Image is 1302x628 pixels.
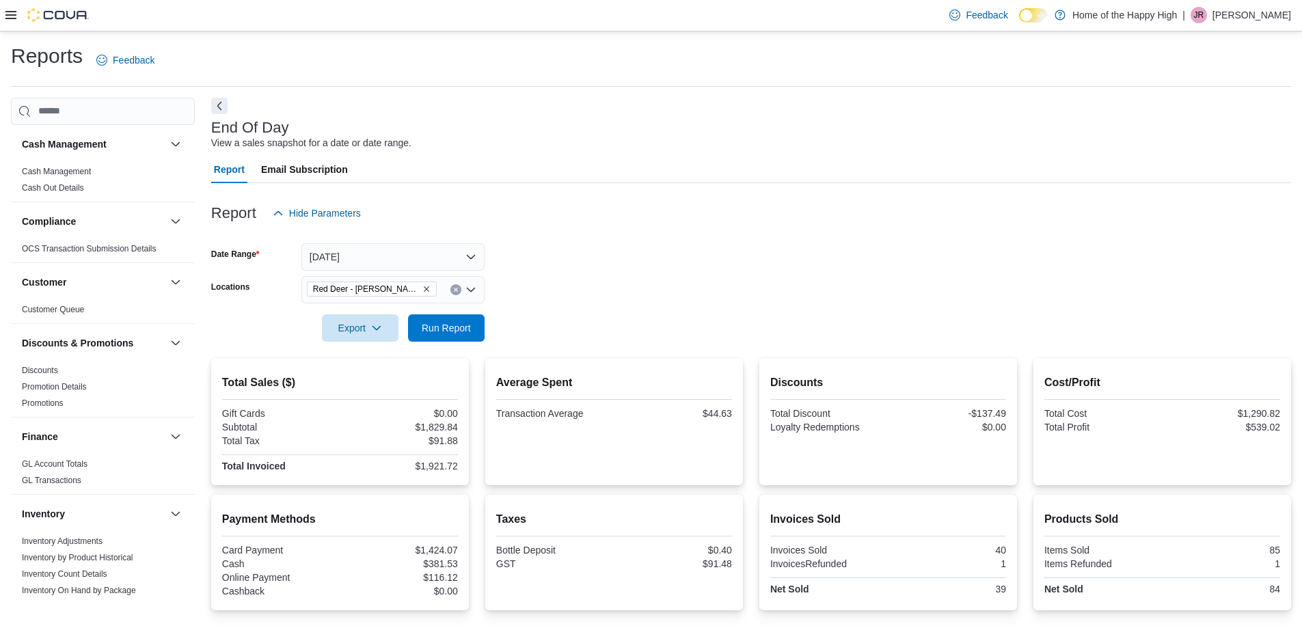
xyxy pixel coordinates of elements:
a: Discounts [22,366,58,375]
h3: Discounts & Promotions [22,336,133,350]
span: Report [214,156,245,183]
div: $0.00 [891,422,1006,433]
button: Next [211,98,228,114]
button: Finance [167,428,184,445]
div: 84 [1165,584,1280,595]
span: JR [1194,7,1204,23]
div: $1,290.82 [1165,408,1280,419]
h2: Average Spent [496,374,732,391]
h2: Payment Methods [222,511,458,528]
div: 85 [1165,545,1280,556]
div: Total Profit [1044,422,1160,433]
span: Feedback [966,8,1007,22]
strong: Total Invoiced [222,461,286,472]
h3: Customer [22,275,66,289]
div: Cash [222,558,338,569]
a: Feedback [91,46,160,74]
span: Email Subscription [261,156,348,183]
a: OCS Transaction Submission Details [22,244,157,254]
div: InvoicesRefunded [770,558,886,569]
strong: Net Sold [770,584,809,595]
a: Inventory Count Details [22,569,107,579]
p: | [1182,7,1185,23]
div: $1,921.72 [342,461,458,472]
button: Compliance [167,213,184,230]
div: Subtotal [222,422,338,433]
div: Loyalty Redemptions [770,422,886,433]
div: Compliance [11,241,195,262]
span: Red Deer - [PERSON_NAME][GEOGRAPHIC_DATA] - Fire & Flower [313,282,420,296]
button: Discounts & Promotions [167,335,184,351]
button: Open list of options [465,284,476,295]
button: [DATE] [301,243,485,271]
label: Date Range [211,249,260,260]
h2: Discounts [770,374,1006,391]
button: Customer [22,275,165,289]
h2: Products Sold [1044,511,1280,528]
div: -$137.49 [891,408,1006,419]
p: [PERSON_NAME] [1212,7,1291,23]
div: Card Payment [222,545,338,556]
button: Customer [167,274,184,290]
h3: Inventory [22,507,65,521]
div: $0.00 [342,586,458,597]
div: Total Cost [1044,408,1160,419]
a: Promotions [22,398,64,408]
button: Finance [22,430,165,443]
div: $91.88 [342,435,458,446]
div: $539.02 [1165,422,1280,433]
a: GL Account Totals [22,459,87,469]
button: Export [322,314,398,342]
a: Promotion Details [22,382,87,392]
div: View a sales snapshot for a date or date range. [211,136,411,150]
button: Compliance [22,215,165,228]
div: $1,829.84 [342,422,458,433]
div: Total Discount [770,408,886,419]
div: Total Tax [222,435,338,446]
a: GL Transactions [22,476,81,485]
div: GST [496,558,612,569]
span: Promotions [22,398,64,409]
span: Customer Queue [22,304,84,315]
div: Jeremy Russell [1191,7,1207,23]
div: $0.00 [342,408,458,419]
h2: Cost/Profit [1044,374,1280,391]
div: Invoices Sold [770,545,886,556]
div: $381.53 [342,558,458,569]
button: Clear input [450,284,461,295]
div: $116.12 [342,572,458,583]
span: Promotion Details [22,381,87,392]
a: Feedback [944,1,1013,29]
div: Finance [11,456,195,494]
img: Cova [27,8,89,22]
span: OCS Transaction Submission Details [22,243,157,254]
button: Hide Parameters [267,200,366,227]
div: $1,424.07 [342,545,458,556]
a: Cash Out Details [22,183,84,193]
span: Discounts [22,365,58,376]
div: Items Refunded [1044,558,1160,569]
span: Red Deer - Dawson Centre - Fire & Flower [307,282,437,297]
div: Gift Cards [222,408,338,419]
a: Customer Queue [22,305,84,314]
div: Bottle Deposit [496,545,612,556]
div: Transaction Average [496,408,612,419]
a: Inventory Adjustments [22,536,103,546]
h3: Report [211,205,256,221]
button: Inventory [22,507,165,521]
a: Cash Management [22,167,91,176]
span: Cash Management [22,166,91,177]
p: Home of the Happy High [1072,7,1177,23]
button: Run Report [408,314,485,342]
h2: Invoices Sold [770,511,1006,528]
div: Customer [11,301,195,323]
div: Discounts & Promotions [11,362,195,417]
span: Hide Parameters [289,206,361,220]
div: $44.63 [616,408,732,419]
span: Run Report [422,321,471,335]
span: Inventory Adjustments [22,536,103,547]
div: $91.48 [616,558,732,569]
div: Online Payment [222,572,338,583]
